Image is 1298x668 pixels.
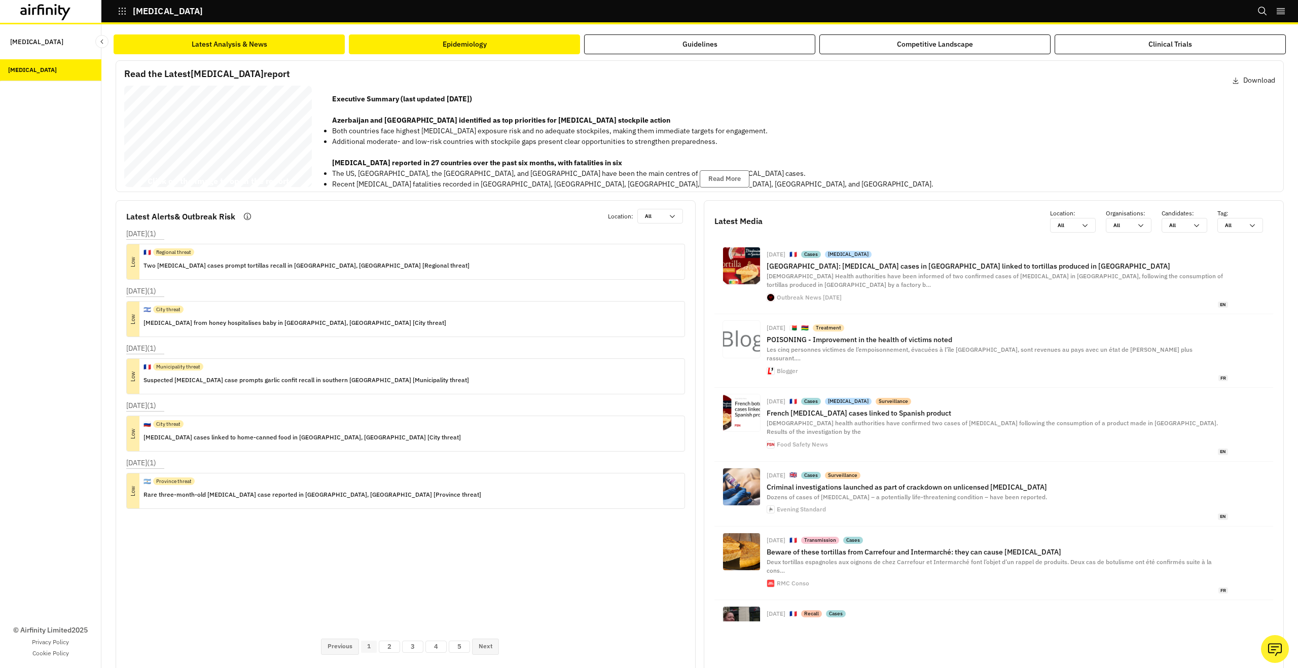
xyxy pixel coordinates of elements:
button: 1 [361,641,377,653]
p: Regional threat [156,248,191,256]
p: [GEOGRAPHIC_DATA]: [MEDICAL_DATA] cases in [GEOGRAPHIC_DATA] linked to tortillas produced in [GEO... [767,262,1228,270]
p: 🇫🇷 [789,250,797,259]
p: Download [1243,75,1275,86]
div: Food Safety News [777,441,828,448]
a: [DATE]🇲🇬🇲🇺TreatmentPOISONING - Improvement in the health of victims notedLes cinq personnes victi... [714,314,1273,388]
div: RMC Conso [777,580,809,586]
p: [MEDICAL_DATA] [828,251,869,258]
button: Ask our analysts [1261,635,1289,663]
span: en [1218,302,1228,308]
span: [MEDICAL_DATA] Bi [129,110,239,122]
img: cropped-siteicon-270x270.png [767,441,774,448]
img: 6e13cfca1ffbc4df8c77060f69bb5bd433e1d8e0.png [723,394,760,431]
div: Competitive Landscape [897,39,973,50]
p: [DATE] ( 1 ) [126,400,156,411]
p: Low [116,313,151,325]
span: [DEMOGRAPHIC_DATA] Health authorities have been informed of two confirmed cases of [MEDICAL_DATA]... [767,272,1223,288]
p: [MEDICAL_DATA] [828,398,869,405]
span: Airfinity [135,186,140,188]
p: Surveillance [879,398,908,405]
p: The US, [GEOGRAPHIC_DATA], the [GEOGRAPHIC_DATA], and [GEOGRAPHIC_DATA] have been the main centre... [332,168,933,179]
img: apple-icon-228x228.conso.png [767,580,774,587]
p: Location : [1050,209,1106,218]
p: Low [116,255,151,268]
button: 2 [379,641,400,653]
p: Low [116,370,151,383]
p: Two [MEDICAL_DATA] cases prompt tortillas recall in [GEOGRAPHIC_DATA], [GEOGRAPHIC_DATA] [Regiona... [143,260,470,271]
div: [DATE] [767,611,785,617]
p: Beware of these tortillas from Carrefour and Intermarché: they can cause [MEDICAL_DATA] [767,548,1228,556]
p: 🇬🇧 [789,471,797,479]
div: Outbreak News [DATE] [777,294,842,301]
a: [DATE]🇫🇷Cases[MEDICAL_DATA]SurveillanceFrench [MEDICAL_DATA] cases linked to Spanish product[DEMO... [714,388,1273,461]
button: Next [472,639,499,655]
button: Search [1257,3,1268,20]
p: Recall [804,610,819,617]
span: © 2025 [130,186,135,188]
p: Cases [829,610,843,617]
p: 🇫🇷 [143,362,151,372]
button: 5 [449,641,470,653]
div: [DATE] [767,398,785,404]
p: [MEDICAL_DATA] [133,7,203,16]
span: en [1218,513,1228,520]
img: https%3A%2F%2Fsubstack-post-media.s3.amazonaws.com%2Fpublic%2Fimages%2Fd15f32d8-26d6-4559-af44-ef... [723,247,760,284]
p: Candidates : [1162,209,1217,218]
div: [DATE] [767,472,785,478]
p: [DATE] ( 1 ) [126,229,156,239]
img: 30120018-5dbb6cf1-86f6-49c7-9f2a-31621fad1dbd.jpg [723,468,760,505]
div: Clinical Trials [1148,39,1192,50]
p: Municipality threat [156,363,200,370]
p: POISONING - Improvement in the health of victims noted [767,336,1228,344]
p: Additional moderate- and low-risk countries with stockpile gaps present clear opportunities to st... [332,136,933,147]
p: French [MEDICAL_DATA] cases linked to Spanish product [767,409,1228,417]
p: Criminal investigations launched as part of crackdown on unlicensed [MEDICAL_DATA] [767,483,1228,491]
p: Surveillance [828,472,857,479]
p: 🇮🇱 [143,305,151,314]
span: Dozens of cases of [MEDICAL_DATA] – a potentially life-threatening condition – have been reported. [767,493,1047,501]
p: [DATE] ( 1 ) [126,343,156,354]
div: [DATE] [767,537,785,543]
span: [DATE] [129,162,167,173]
p: Province threat [156,477,192,485]
button: Read More [700,170,749,188]
p: [PERSON_NAME]: [PERSON_NAME] Group tortillas recalled throughout [GEOGRAPHIC_DATA] after two case... [767,621,1228,629]
p: 🇫🇷 [789,610,797,618]
span: This Airfinity report is intended to be used by [PERSON_NAME] at null exclusively. Not for reprod... [154,93,274,178]
p: [MEDICAL_DATA] [10,32,63,51]
p: Treatment [816,324,841,331]
p: Rare three-month-old [MEDICAL_DATA] case reported in [GEOGRAPHIC_DATA], [GEOGRAPHIC_DATA] [Provin... [143,489,481,500]
button: 4 [425,641,447,653]
p: [MEDICAL_DATA] from honey hospitalises baby in [GEOGRAPHIC_DATA], [GEOGRAPHIC_DATA] [City threat] [143,317,446,328]
p: 🇫🇷 [789,536,797,545]
img: ULB6iBuCeTVvSjjjU1A-O8e9ZpVba6uvyhtiWRti_rBAs9yMYOFBujxriJRZ-A=w1200 [723,321,760,358]
p: 🇫🇷 [143,248,151,257]
a: [DATE]🇬🇧CasesSurveillanceCriminal investigations launched as part of crackdown on unlicensed [MED... [714,462,1273,527]
a: Privacy Policy [32,638,69,647]
p: [MEDICAL_DATA] cases linked to home-canned food in [GEOGRAPHIC_DATA], [GEOGRAPHIC_DATA] [City thr... [143,432,461,443]
span: [DEMOGRAPHIC_DATA] health authorities have confirmed two cases of [MEDICAL_DATA] following the co... [767,419,1218,435]
p: 🇲🇬 [789,324,797,332]
img: Bretagne-des-tortillas-du-groupe-Palacios-rappelees-dans-toute-la-France-apres-deux-cas-de-botuli... [723,607,760,644]
p: Low [116,485,151,497]
span: Private & Co nfidential [141,186,155,188]
p: Latest Media [714,215,763,227]
div: Blogger [777,368,798,374]
p: City threat [156,420,181,428]
span: Les cinq personnes victimes de l’empoisonnement, évacuées à l’île [GEOGRAPHIC_DATA], sont revenue... [767,346,1193,362]
p: Recent [MEDICAL_DATA] fatalities recorded in [GEOGRAPHIC_DATA], [GEOGRAPHIC_DATA], [GEOGRAPHIC_DA... [332,179,933,190]
div: [MEDICAL_DATA] [8,65,57,75]
p: 🇲🇺 [801,324,809,332]
p: [DATE] ( 1 ) [126,286,156,296]
p: Organisations : [1106,209,1162,218]
p: Location : [608,212,633,221]
a: [DATE]🇫🇷Cases[MEDICAL_DATA][GEOGRAPHIC_DATA]: [MEDICAL_DATA] cases in [GEOGRAPHIC_DATA] linked to... [714,241,1273,314]
a: Cookie Policy [32,649,69,658]
img: un-tortilla-espagnole-2145871.jpg [723,533,760,570]
p: [DATE] ( 1 ) [126,458,156,468]
button: Previous [321,639,359,655]
div: Latest Analysis & News [192,39,267,50]
img: icon-512x512.png [767,506,774,513]
p: 🇷🇺 [143,420,151,429]
a: [DATE]🇫🇷TransmissionCasesBeware of these tortillas from Carrefour and Intermarché: they can cause... [714,527,1273,600]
